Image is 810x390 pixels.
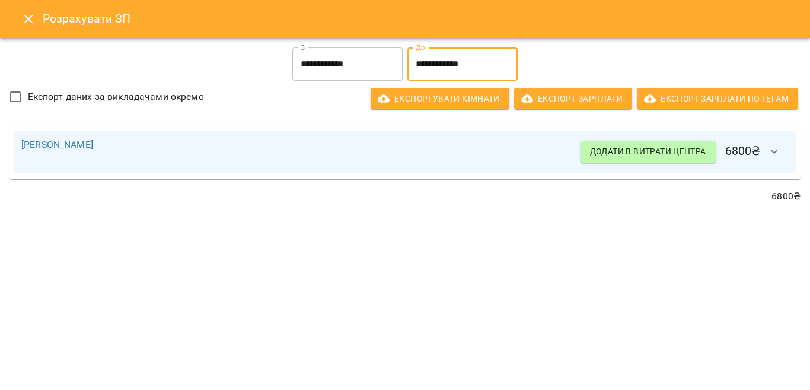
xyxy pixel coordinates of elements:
[371,88,509,109] button: Експортувати кімнати
[43,9,796,28] h6: Розрахувати ЗП
[14,5,43,33] button: Close
[21,139,93,150] a: [PERSON_NAME]
[646,91,789,106] span: Експорт Зарплати по тегам
[9,189,801,204] p: 6800 ₴
[590,144,706,158] span: Додати в витрати центра
[581,138,789,166] h6: 6800 ₴
[380,91,500,106] span: Експортувати кімнати
[28,90,204,104] span: Експорт даних за викладачами окремо
[581,141,716,162] button: Додати в витрати центра
[637,88,798,109] button: Експорт Зарплати по тегам
[524,91,623,106] span: Експорт Зарплати
[514,88,632,109] button: Експорт Зарплати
